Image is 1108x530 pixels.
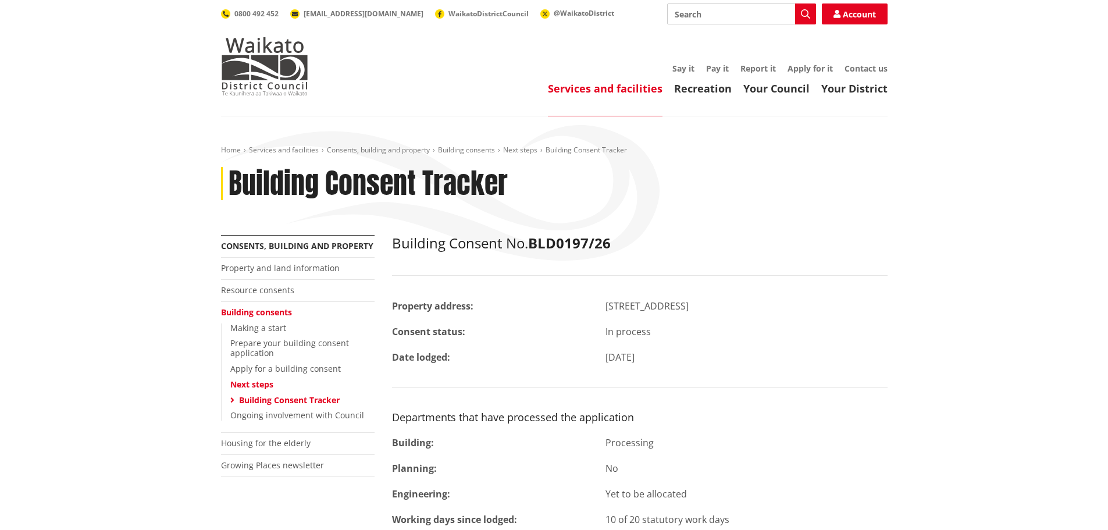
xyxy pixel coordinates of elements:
[597,461,896,475] div: No
[392,235,888,252] h2: Building Consent No.
[221,240,373,251] a: Consents, building and property
[597,299,896,313] div: [STREET_ADDRESS]
[597,436,896,450] div: Processing
[503,145,537,155] a: Next steps
[546,145,627,155] span: Building Consent Tracker
[667,3,816,24] input: Search input
[392,351,450,364] strong: Date lodged:
[221,37,308,95] img: Waikato District Council - Te Kaunihera aa Takiwaa o Waikato
[392,513,517,526] strong: Working days since lodged:
[548,81,662,95] a: Services and facilities
[392,488,450,500] strong: Engineering:
[435,9,529,19] a: WaikatoDistrictCouncil
[249,145,319,155] a: Services and facilities
[788,63,833,74] a: Apply for it
[221,284,294,296] a: Resource consents
[821,81,888,95] a: Your District
[674,81,732,95] a: Recreation
[740,63,776,74] a: Report it
[392,411,888,424] h3: Departments that have processed the application
[554,8,614,18] span: @WaikatoDistrict
[221,145,241,155] a: Home
[230,410,364,421] a: Ongoing involvement with Council
[392,300,473,312] strong: Property address:
[672,63,694,74] a: Say it
[448,9,529,19] span: WaikatoDistrictCouncil
[392,462,437,475] strong: Planning:
[229,167,508,201] h1: Building Consent Tracker
[327,145,430,155] a: Consents, building and property
[597,513,896,527] div: 10 of 20 statutory work days
[743,81,810,95] a: Your Council
[239,394,340,405] a: Building Consent Tracker
[230,322,286,333] a: Making a start
[822,3,888,24] a: Account
[540,8,614,18] a: @WaikatoDistrict
[230,337,349,358] a: Prepare your building consent application
[230,379,273,390] a: Next steps
[706,63,729,74] a: Pay it
[221,460,324,471] a: Growing Places newsletter
[234,9,279,19] span: 0800 492 452
[221,262,340,273] a: Property and land information
[597,487,896,501] div: Yet to be allocated
[392,436,434,449] strong: Building:
[221,9,279,19] a: 0800 492 452
[304,9,423,19] span: [EMAIL_ADDRESS][DOMAIN_NAME]
[597,350,896,364] div: [DATE]
[597,325,896,339] div: In process
[392,325,465,338] strong: Consent status:
[221,307,292,318] a: Building consents
[230,363,341,374] a: Apply for a building consent
[221,437,311,449] a: Housing for the elderly
[845,63,888,74] a: Contact us
[528,233,611,252] strong: BLD0197/26
[438,145,495,155] a: Building consents
[290,9,423,19] a: [EMAIL_ADDRESS][DOMAIN_NAME]
[221,145,888,155] nav: breadcrumb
